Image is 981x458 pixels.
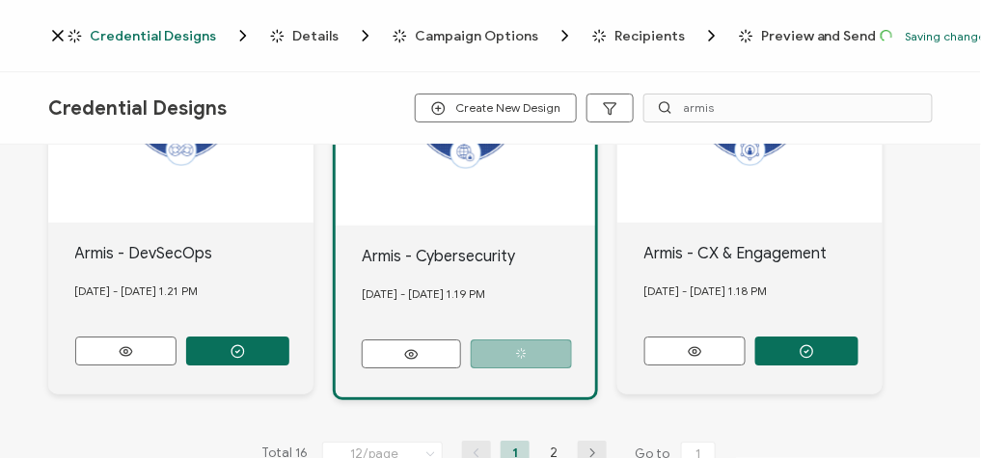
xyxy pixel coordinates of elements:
[75,242,314,265] div: Armis - DevSecOps
[48,96,227,121] span: Credential Designs
[415,29,538,43] span: Campaign Options
[362,268,595,320] div: [DATE] - [DATE] 1.19 PM
[68,26,877,45] div: Breadcrumb
[592,26,722,45] span: Recipients
[643,94,933,122] input: Search
[362,245,595,268] div: Armis - Cybersecurity
[415,94,577,122] button: Create New Design
[431,101,560,116] span: Create New Design
[739,29,877,43] span: Preview and Send
[68,26,253,45] span: Credential Designs
[393,26,575,45] span: Campaign Options
[885,365,981,458] iframe: Chat Widget
[644,265,884,317] div: [DATE] - [DATE] 1.18 PM
[761,29,877,43] span: Preview and Send
[644,242,884,265] div: Armis - CX & Engagement
[75,265,314,317] div: [DATE] - [DATE] 1.21 PM
[292,29,339,43] span: Details
[614,29,685,43] span: Recipients
[90,29,216,43] span: Credential Designs
[270,26,375,45] span: Details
